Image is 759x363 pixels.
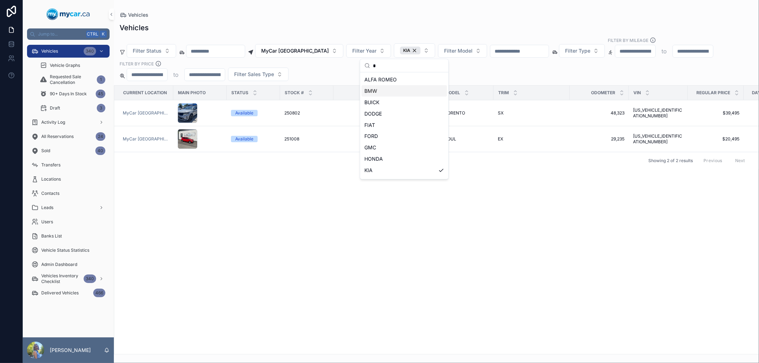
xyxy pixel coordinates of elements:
button: Jump to...CtrlK [27,28,110,40]
a: Banks List [27,230,110,242]
span: Leads [41,205,53,210]
button: Select Button [127,44,176,58]
span: Filter Status [133,47,162,54]
div: Available [235,110,253,116]
span: LAND ROVER [364,178,396,186]
img: App logo [47,9,90,20]
span: Vehicles [41,48,58,54]
a: 90+ Days In Stock45 [36,87,110,100]
span: 250802 [284,110,300,116]
span: Admin Dashboard [41,262,77,267]
span: K [100,31,106,37]
span: Users [41,219,53,225]
a: EX [498,136,565,142]
div: 40 [95,146,105,155]
a: Vehicles340 [27,45,110,58]
a: Leads [27,201,110,214]
div: 45 [96,90,105,98]
a: Requested Sale Cancellation1 [36,73,110,86]
div: 466 [93,289,105,297]
span: BUICK [364,99,379,106]
a: 48,323 [574,110,624,116]
span: Requested Sale Cancellation [50,74,94,85]
p: [PERSON_NAME] [50,347,91,354]
span: Filter Sales Type [234,71,274,78]
p: to [662,47,667,55]
a: Vehicle Graphs [36,59,110,72]
a: Sold40 [27,144,110,157]
span: GMC [364,144,376,151]
span: Jump to... [38,31,83,37]
span: Vehicle Status Statistics [41,247,89,253]
span: Current Location [123,90,167,96]
a: Available [231,136,276,142]
a: 2022 [338,110,383,116]
span: EX [498,136,503,142]
span: Regular Price [696,90,730,96]
span: BMW [364,87,377,95]
span: FORD [364,133,378,140]
button: Select Button [438,44,487,58]
a: MyCar [GEOGRAPHIC_DATA] [123,136,169,142]
span: Locations [41,176,61,182]
a: All Reservations24 [27,130,110,143]
button: Select Button [394,43,435,58]
a: Activity Log [27,116,110,129]
a: Vehicles [120,11,148,18]
a: Locations [27,173,110,186]
span: Model [445,90,460,96]
a: Vehicles Inventory Checklist340 [27,272,110,285]
span: FIAT [364,122,375,129]
span: VIN [633,90,641,96]
span: DODGE [364,110,382,117]
button: Select Button [228,68,289,81]
span: $39,495 [692,110,739,116]
span: Transfers [41,162,60,168]
label: Filter By Mileage [608,37,648,43]
a: 29,235 [574,136,624,142]
a: Contacts [27,187,110,200]
a: Delivered Vehicles466 [27,287,110,299]
button: Select Button [346,44,391,58]
span: Draft [50,105,60,111]
div: 340 [84,274,96,283]
span: $20,495 [692,136,739,142]
a: SX [498,110,565,116]
span: Activity Log [41,119,65,125]
span: Ctrl [86,31,99,38]
a: [US_VEHICLE_IDENTIFICATION_NUMBER] [633,107,684,119]
button: Select Button [559,44,605,58]
span: SORENTO [444,110,465,116]
span: Status [231,90,248,96]
div: 24 [96,132,105,141]
a: MyCar [GEOGRAPHIC_DATA] [123,110,169,116]
div: Suggestions [360,73,448,179]
span: All Reservations [41,134,74,139]
div: scrollable content [23,40,114,309]
span: Stock # [285,90,304,96]
span: Filter Year [352,47,376,54]
a: Users [27,215,110,228]
span: ALFA ROMEO [364,76,397,83]
div: 1 [97,75,105,84]
div: 3 [97,104,105,112]
span: Trim [498,90,509,96]
span: Showing 2 of 2 results [648,158,693,164]
span: Odometer [591,90,615,96]
span: SOUL [444,136,456,142]
a: Vehicle Status Statistics [27,244,110,257]
a: Admin Dashboard [27,258,110,271]
a: 251008 [284,136,329,142]
a: Draft3 [36,102,110,114]
h1: Vehicles [120,23,149,33]
p: to [173,70,179,79]
span: Vehicles Inventory Checklist [41,273,81,284]
a: 2021 [338,136,383,142]
span: KIA [364,167,373,174]
span: [US_VEHICLE_IDENTIFICATION_NUMBER] [633,133,684,145]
